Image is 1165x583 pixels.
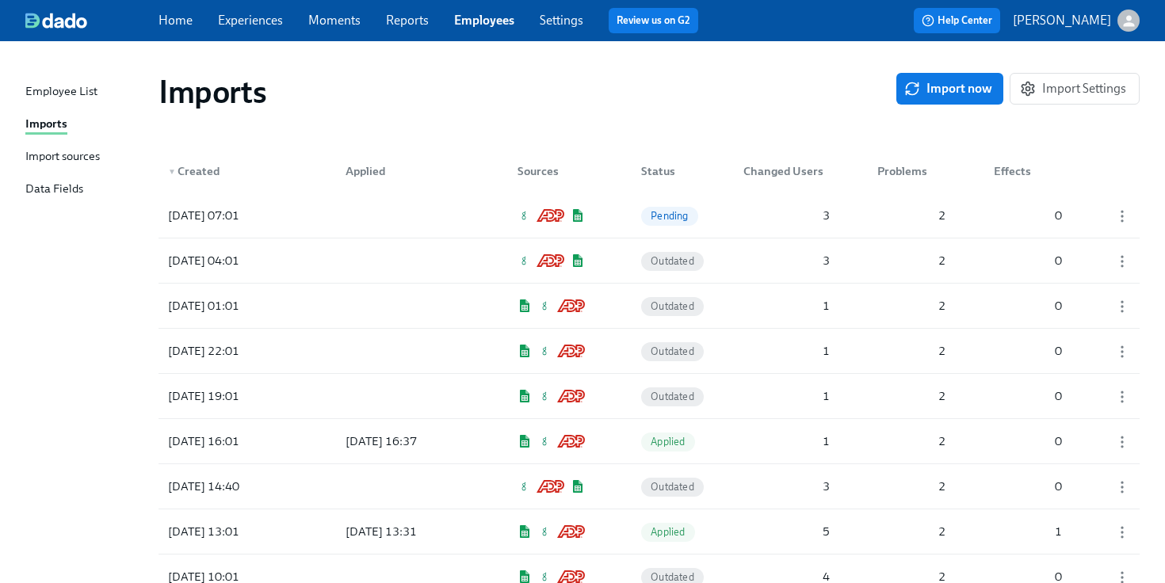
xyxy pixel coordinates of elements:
div: 2 [871,206,952,225]
img: Greenhouse [538,435,551,448]
div: [DATE] 22:01Google SheetsGreenhouseADP Workforce NowOutdated120 [159,329,1140,373]
img: Greenhouse [538,525,551,538]
a: Moments [308,13,361,28]
div: [DATE] 13:01 [162,522,304,541]
div: 3 [737,251,836,270]
span: Outdated [641,300,704,312]
img: Greenhouse [518,254,530,267]
div: Data Fields [25,180,83,200]
div: [DATE] 13:31 [339,522,476,541]
div: [DATE] 01:01 [162,296,304,315]
div: Status [628,155,708,187]
div: Sources [511,162,600,181]
img: Google Sheets [518,525,532,538]
a: Employee List [25,82,146,102]
div: 2 [871,341,952,360]
img: ADP Workforce Now [557,570,585,583]
img: Google Sheets [518,435,532,448]
img: ADP Workforce Now [557,525,585,538]
span: Outdated [641,481,704,493]
div: [DATE] 19:01 [162,387,304,406]
img: ADP Workforce Now [557,345,585,357]
div: 1 [737,341,836,360]
img: ADP Workforce Now [557,299,585,312]
img: Greenhouse [518,209,530,222]
span: Pending [641,210,697,222]
div: 0 [987,477,1068,496]
div: [DATE] 19:01Google SheetsGreenhouseADP Workforce NowOutdated120 [159,374,1140,418]
div: [DATE] 16:37 [339,432,476,451]
img: ADP Workforce Now [537,209,564,222]
h1: Imports [159,73,266,111]
div: [DATE] 16:01[DATE] 16:37Google SheetsGreenhouseADP Workforce NowApplied120 [159,419,1140,463]
div: Changed Users [737,162,836,181]
a: [DATE] 01:01Google SheetsGreenhouseADP Workforce NowOutdated120 [159,284,1140,329]
div: [DATE] 22:01 [162,341,304,360]
div: Problems [865,155,952,187]
img: Google Sheets [518,390,532,402]
div: Imports [25,115,67,135]
div: 2 [871,522,952,541]
a: [DATE] 19:01Google SheetsGreenhouseADP Workforce NowOutdated120 [159,374,1140,419]
p: [PERSON_NAME] [1013,12,1111,29]
span: ▼ [168,168,176,176]
img: Google Sheets [571,254,585,267]
button: Import Settings [1010,73,1140,105]
div: 0 [987,432,1068,451]
span: Help Center [922,13,992,29]
div: Status [635,162,708,181]
img: Greenhouse [538,390,551,402]
div: Problems [871,162,952,181]
a: Import sources [25,147,146,167]
span: Outdated [641,391,704,402]
div: [DATE] 14:40 [162,477,304,496]
img: ADP Workforce Now [557,435,585,448]
button: [PERSON_NAME] [1013,10,1140,32]
a: Data Fields [25,180,146,200]
div: 1 [987,522,1068,541]
img: Greenhouse [518,480,530,493]
button: Review us on G2 [609,8,698,33]
div: [DATE] 13:01[DATE] 13:31Google SheetsGreenhouseADP Workforce NowApplied521 [159,509,1140,554]
a: Experiences [218,13,283,28]
a: Settings [540,13,583,28]
div: 2 [871,432,952,451]
div: 1 [737,296,836,315]
div: [DATE] 07:01GreenhouseADP Workforce NowGoogle SheetsPending320 [159,193,1140,238]
div: Created [162,162,304,181]
span: Outdated [641,345,704,357]
div: 0 [987,387,1068,406]
a: Review us on G2 [617,13,690,29]
img: Google Sheets [518,299,532,312]
div: Applied [339,162,476,181]
div: Employee List [25,82,97,102]
div: ▼Created [162,155,304,187]
span: Outdated [641,255,704,267]
div: 1 [737,387,836,406]
div: Applied [333,155,476,187]
div: 3 [737,206,836,225]
span: Import now [907,81,992,97]
img: ADP Workforce Now [537,480,564,493]
div: [DATE] 07:01 [162,206,304,225]
img: ADP Workforce Now [557,390,585,402]
div: [DATE] 01:01Google SheetsGreenhouseADP Workforce NowOutdated120 [159,284,1140,328]
img: ADP Workforce Now [537,254,564,267]
button: Help Center [914,8,1000,33]
div: [DATE] 04:01 [162,251,304,270]
div: [DATE] 14:40GreenhouseADP Workforce NowGoogle SheetsOutdated320 [159,464,1140,509]
div: Import sources [25,147,100,167]
img: Google Sheets [518,570,532,583]
div: Sources [505,155,600,187]
span: Applied [641,526,694,538]
div: 2 [871,387,952,406]
div: [DATE] 16:01 [162,432,304,451]
div: 2 [871,251,952,270]
div: [DATE] 04:01GreenhouseADP Workforce NowGoogle SheetsOutdated320 [159,238,1140,283]
a: dado [25,13,159,29]
a: [DATE] 16:01[DATE] 16:37Google SheetsGreenhouseADP Workforce NowApplied120 [159,419,1140,464]
span: Import Settings [1023,81,1126,97]
div: 0 [987,206,1068,225]
div: 0 [987,296,1068,315]
img: Greenhouse [538,299,551,312]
